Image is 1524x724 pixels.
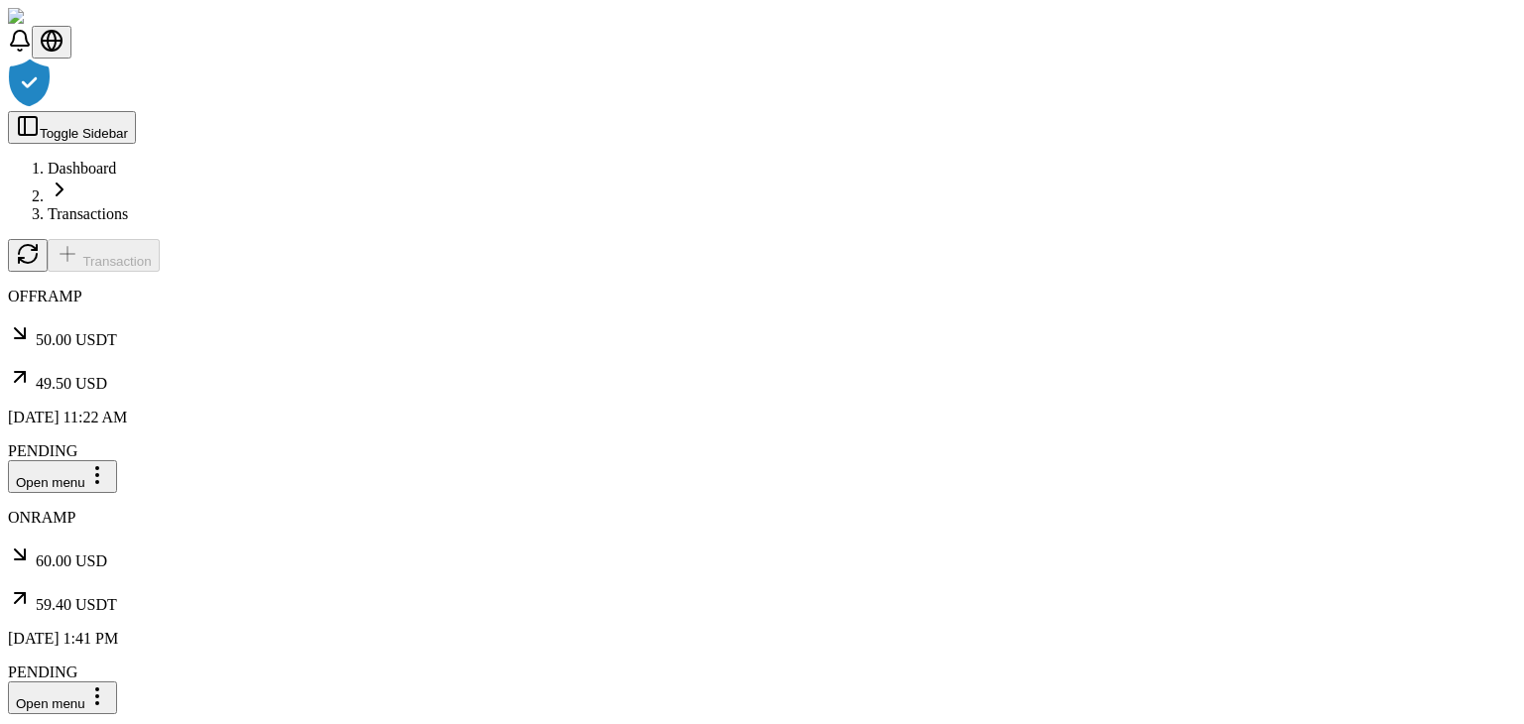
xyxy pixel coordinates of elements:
[8,111,136,144] button: Toggle Sidebar
[8,586,1516,614] p: 59.40 USDT
[16,696,85,711] span: Open menu
[8,288,1516,305] p: OFFRAMP
[8,8,126,26] img: ShieldPay Logo
[8,442,1516,460] div: PENDING
[8,664,1516,681] div: PENDING
[8,543,1516,570] p: 60.00 USD
[8,160,1516,223] nav: breadcrumb
[48,160,116,177] a: Dashboard
[8,681,117,714] button: Open menu
[8,509,1516,527] p: ONRAMP
[8,321,1516,349] p: 50.00 USDT
[8,409,1516,426] p: [DATE] 11:22 AM
[8,460,117,493] button: Open menu
[48,205,128,222] a: Transactions
[16,475,85,490] span: Open menu
[48,239,160,272] button: Transaction
[40,126,128,141] span: Toggle Sidebar
[8,365,1516,393] p: 49.50 USD
[8,630,1516,648] p: [DATE] 1:41 PM
[82,254,151,269] span: Transaction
